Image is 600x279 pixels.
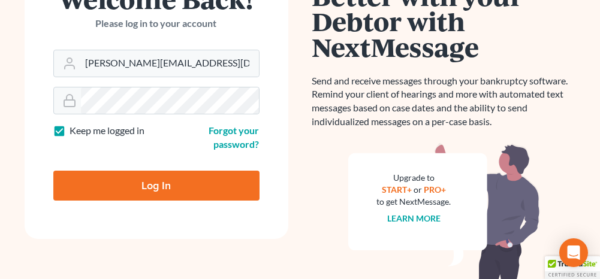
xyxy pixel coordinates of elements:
[387,213,441,223] a: Learn more
[53,171,260,201] input: Log In
[424,184,446,195] a: PRO+
[312,74,576,129] p: Send and receive messages through your bankruptcy software. Remind your client of hearings and mo...
[382,184,412,195] a: START+
[559,238,588,267] div: Open Intercom Messenger
[81,50,259,77] input: Email Address
[209,125,260,150] a: Forgot your password?
[545,256,600,279] div: TrustedSite Certified
[414,184,422,195] span: or
[377,196,451,208] div: to get NextMessage.
[377,172,451,184] div: Upgrade to
[70,124,145,138] label: Keep me logged in
[53,17,260,31] p: Please log in to your account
